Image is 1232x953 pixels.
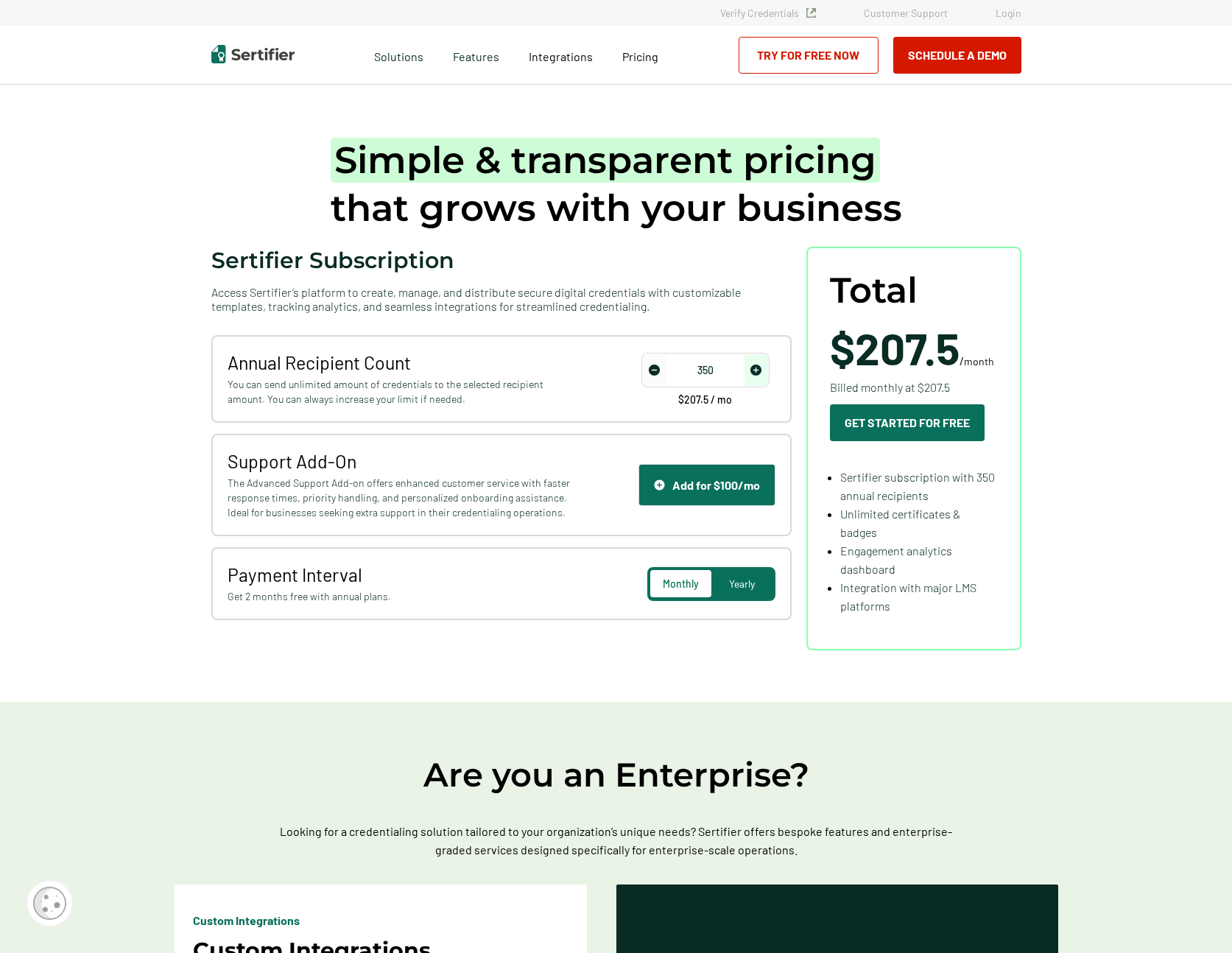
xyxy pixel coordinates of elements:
button: Schedule a Demo [893,37,1021,74]
span: Simple & transparent pricing [331,138,880,183]
span: Integration with major LMS platforms [840,580,976,613]
span: Sertifier subscription with 350 annual recipients [840,470,995,502]
span: Access Sertifier’s platform to create, manage, and distribute secure digital credentials with cus... [211,285,792,313]
span: Features [453,46,499,64]
span: Annual Recipient Count [228,351,574,373]
iframe: Chat Widget [1158,882,1232,953]
button: Support IconAdd for $100/mo [638,464,775,506]
button: Get Started For Free [830,404,985,441]
p: Custom Integrations [193,911,300,929]
h2: Are you an Enterprise? [175,753,1058,796]
span: Get 2 months free with annual plans. [228,589,574,604]
span: Billed monthly at $207.5 [830,378,950,396]
span: Integrations [529,49,593,63]
span: $207.5 / mo [678,395,732,405]
a: Try for Free Now [739,37,879,74]
a: Pricing [622,46,658,64]
span: Sertifier Subscription [211,247,454,274]
span: The Advanced Support Add-on offers enhanced customer service with faster response times, priority... [228,476,574,520]
span: Pricing [622,49,658,63]
span: Total [830,270,918,311]
img: Support Icon [654,479,665,490]
div: Add for $100/mo [654,478,760,492]
a: Verify Credentials [720,7,816,19]
img: Decrease Icon [649,365,660,376]
span: Payment Interval [228,563,574,585]
p: Looking for a credentialing solution tailored to your organization’s unique needs? Sertifier offe... [263,822,970,859]
span: / [830,326,994,370]
img: Sertifier | Digital Credentialing Platform [211,45,295,63]
span: month [964,355,994,368]
span: Monthly [663,577,699,590]
a: Integrations [529,46,593,64]
a: Login [996,7,1021,19]
span: Engagement analytics dashboard [840,544,952,576]
span: Solutions [374,46,423,64]
span: increase number [745,354,768,386]
a: Customer Support [864,7,948,19]
img: Cookie Popup Icon [33,887,66,920]
span: Yearly [729,577,755,590]
span: decrease number [643,354,666,386]
img: Increase Icon [750,365,761,376]
h1: that grows with your business [331,136,902,232]
span: Support Add-On [228,450,574,472]
span: You can send unlimited amount of credentials to the selected recipient amount. You can always inc... [228,377,574,407]
span: Unlimited certificates & badges [840,507,960,539]
img: Verified [806,8,816,18]
span: $207.5 [830,321,960,374]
